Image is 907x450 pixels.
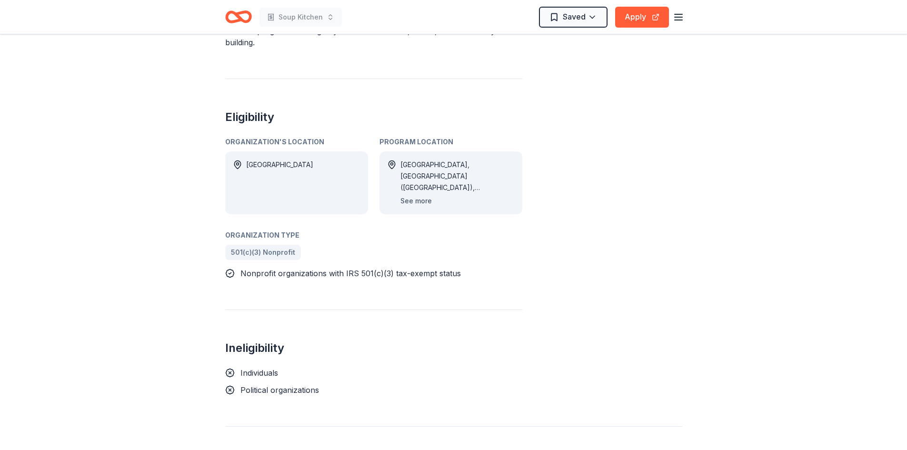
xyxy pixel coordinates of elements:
[400,195,432,207] button: See more
[563,10,586,23] span: Saved
[240,385,319,395] span: Political organizations
[259,8,342,27] button: Soup Kitchen
[400,159,515,193] div: [GEOGRAPHIC_DATA], [GEOGRAPHIC_DATA] ([GEOGRAPHIC_DATA]), [GEOGRAPHIC_DATA] ([GEOGRAPHIC_DATA]), ...
[279,11,323,23] span: Soup Kitchen
[246,159,313,207] div: [GEOGRAPHIC_DATA]
[240,269,461,278] span: Nonprofit organizations with IRS 501(c)(3) tax-exempt status
[225,340,522,356] h2: Ineligibility
[231,247,295,258] span: 501(c)(3) Nonprofit
[225,136,368,148] div: Organization's Location
[615,7,669,28] button: Apply
[225,245,301,260] a: 501(c)(3) Nonprofit
[225,230,522,241] div: Organization Type
[539,7,608,28] button: Saved
[379,136,522,148] div: Program Location
[240,368,278,378] span: Individuals
[225,110,522,125] h2: Eligibility
[225,6,252,28] a: Home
